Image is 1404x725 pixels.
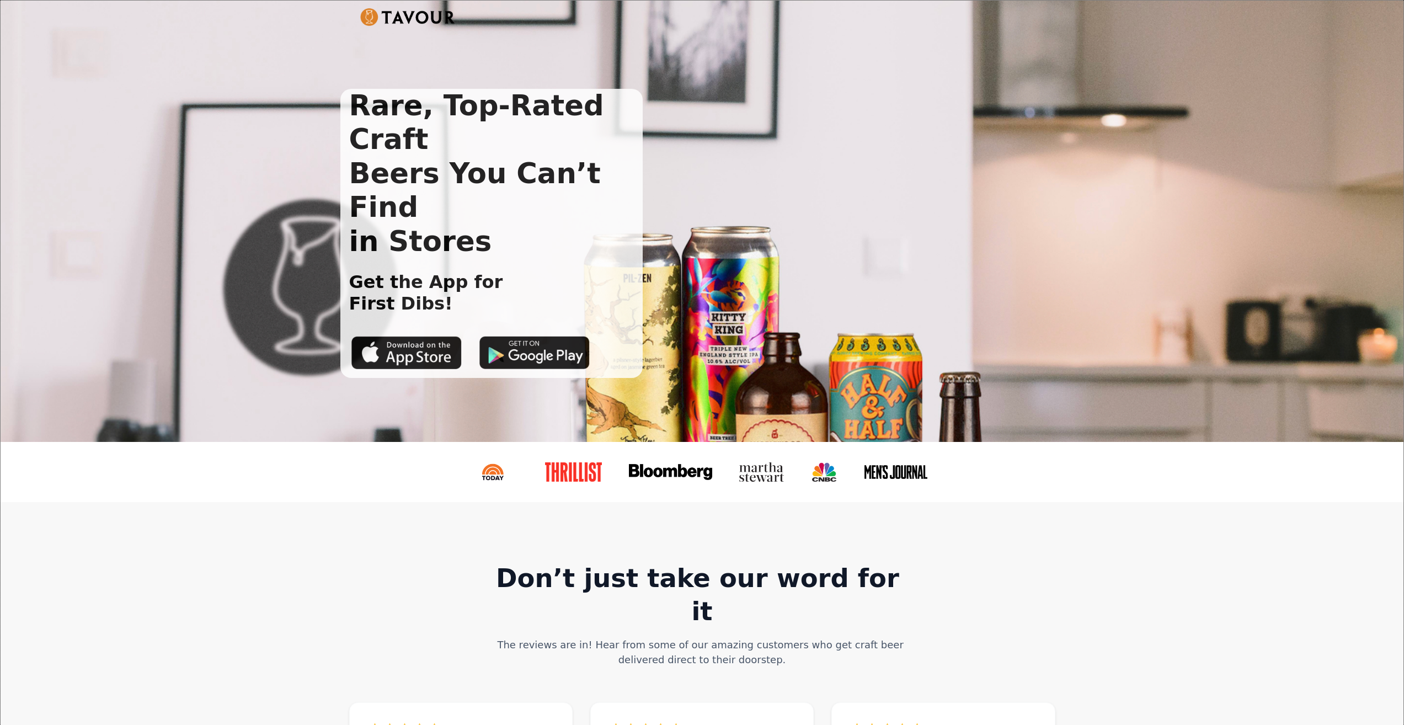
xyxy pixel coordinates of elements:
[340,271,503,314] h1: Get the App for First Dibs!
[340,89,643,258] h1: Rare, Top-Rated Craft Beers You Can’t Find in Stores
[490,637,914,667] div: The reviews are in! Hear from some of our amazing customers who get craft beer delivered direct t...
[496,563,908,626] strong: Don’t just take our word for it
[360,8,456,26] a: Untitled UI logotextLogo
[360,8,456,26] img: Untitled UI logotext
